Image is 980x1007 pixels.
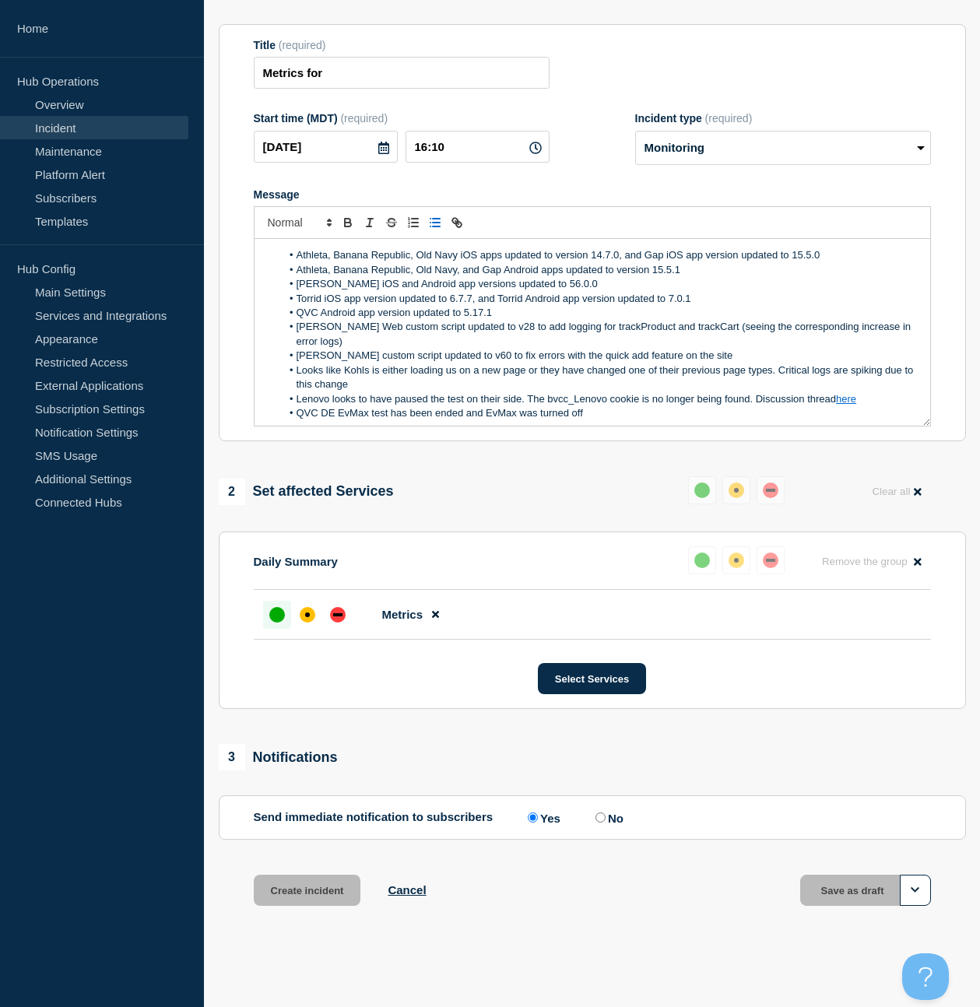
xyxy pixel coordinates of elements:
[330,607,346,623] div: down
[900,875,931,906] button: Options
[688,546,716,574] button: up
[763,553,778,568] div: down
[406,131,550,163] input: HH:MM
[694,482,710,498] div: up
[281,349,919,363] li: [PERSON_NAME] custom script updated to v60 to fix errors with the quick add feature on the site
[836,393,856,405] a: here
[340,112,388,125] span: (required)
[254,875,361,906] button: Create incident
[813,546,931,577] button: Remove the group
[279,39,326,51] span: (required)
[694,553,710,568] div: up
[219,744,338,770] div: Notifications
[538,663,646,694] button: Select Services
[254,188,931,201] div: Message
[388,883,426,896] button: Cancel
[729,482,744,498] div: affected
[722,476,750,504] button: affected
[757,546,785,574] button: down
[635,112,931,125] div: Incident type
[219,479,394,505] div: Set affected Services
[254,112,550,125] div: Start time (MDT)
[763,482,778,498] div: down
[255,239,930,426] div: Message
[635,131,931,165] select: Incident type
[862,476,930,507] button: Clear all
[281,292,919,306] li: Torrid iOS app version updated to 6.7.7, and Torrid Android app version updated to 7.0.1
[359,213,381,232] button: Toggle italic text
[254,555,338,568] p: Daily Summary
[254,39,550,51] div: Title
[337,213,359,232] button: Toggle bold text
[722,546,750,574] button: affected
[595,812,606,823] input: No
[254,810,931,825] div: Send immediate notification to subscribers
[381,213,402,232] button: Toggle strikethrough text
[705,112,753,125] span: (required)
[281,406,919,420] li: QVC DE EvMax test has been ended and EvMax was turned off
[300,607,315,623] div: affected
[219,479,245,505] span: 2
[446,213,468,232] button: Toggle link
[528,812,538,823] input: Yes
[254,131,398,163] input: YYYY-MM-DD
[757,476,785,504] button: down
[688,476,716,504] button: up
[524,810,560,825] label: Yes
[261,213,337,232] span: Font size
[902,953,949,1000] iframe: Help Scout Beacon - Open
[219,744,245,770] span: 3
[254,810,494,825] p: Send immediate notification to subscribers
[281,392,919,406] li: Lenovo looks to have paused the test on their side. The bvcc_Lenovo cookie is no longer being fou...
[402,213,424,232] button: Toggle ordered list
[281,248,919,262] li: Athleta, Banana Republic, Old Navy iOS apps updated to version 14.7.0, and Gap iOS app version up...
[281,263,919,277] li: Athleta, Banana Republic, Old Navy, and Gap Android apps updated to version 15.5.1
[281,320,919,349] li: [PERSON_NAME] Web custom script updated to v28 to add logging for trackProduct and trackCart (see...
[424,213,446,232] button: Toggle bulleted list
[592,810,623,825] label: No
[800,875,931,906] button: Save as draft
[281,363,919,392] li: Looks like Kohls is either loading us on a new page or they have changed one of their previous pa...
[254,57,550,89] input: Title
[382,608,423,621] span: Metrics
[729,553,744,568] div: affected
[269,607,285,623] div: up
[281,277,919,291] li: [PERSON_NAME] iOS and Android app versions updated to 56.0.0
[281,306,919,320] li: QVC Android app version updated to 5.17.1
[822,556,908,567] span: Remove the group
